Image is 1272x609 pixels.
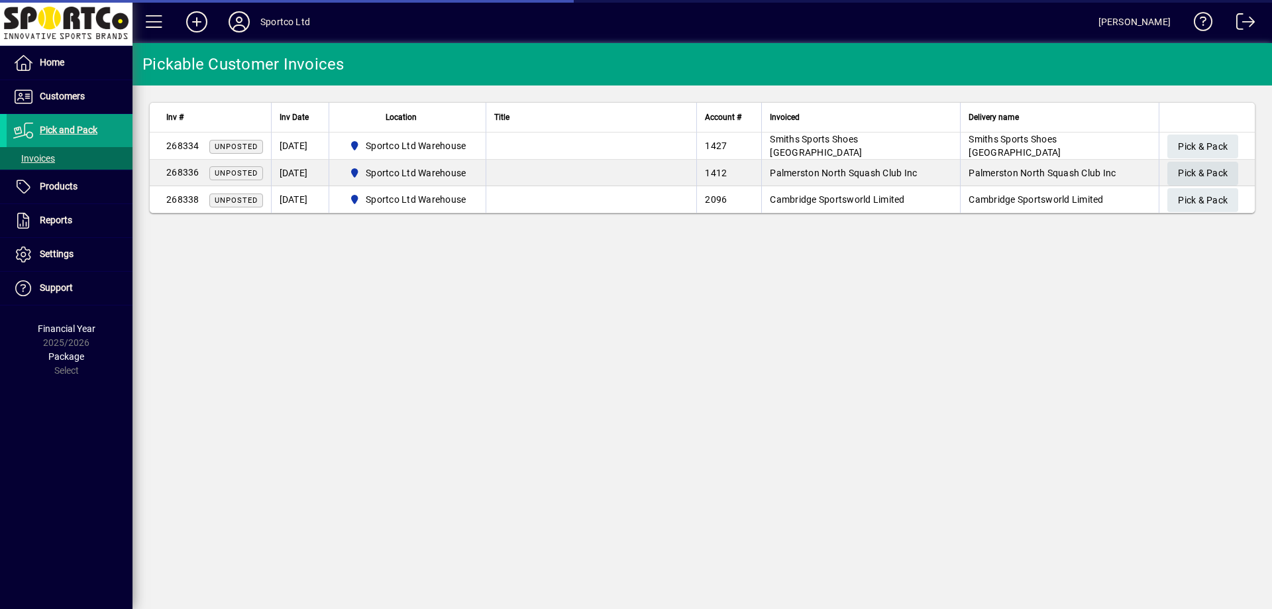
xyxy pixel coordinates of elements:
button: Pick & Pack [1167,135,1238,158]
span: Unposted [215,142,258,151]
a: Invoices [7,147,132,170]
span: 1427 [705,140,727,151]
span: Sportco Ltd Warehouse [366,139,466,152]
span: Smiths Sports Shoes [GEOGRAPHIC_DATA] [969,134,1061,158]
button: Profile [218,10,260,34]
div: Title [494,110,688,125]
span: Package [48,351,84,362]
a: Knowledge Base [1184,3,1213,46]
span: Customers [40,91,85,101]
span: Support [40,282,73,293]
span: Financial Year [38,323,95,334]
td: [DATE] [271,133,329,160]
span: Account # [705,110,741,125]
div: Location [337,110,478,125]
span: Sportco Ltd Warehouse [344,138,472,154]
span: Palmerston North Squash Club Inc [770,168,917,178]
a: Products [7,170,132,203]
span: Pick & Pack [1178,136,1228,158]
span: Unposted [215,196,258,205]
div: [PERSON_NAME] [1098,11,1171,32]
span: Products [40,181,78,192]
span: 268334 [166,140,199,151]
a: Support [7,272,132,305]
span: Inv # [166,110,184,125]
span: Invoices [13,153,55,164]
span: 2096 [705,194,727,205]
span: 268336 [166,167,199,178]
span: Sportco Ltd Warehouse [344,192,472,207]
span: Inv Date [280,110,309,125]
span: Delivery name [969,110,1019,125]
a: Reports [7,204,132,237]
button: Pick & Pack [1167,188,1238,212]
span: Sportco Ltd Warehouse [366,193,466,206]
span: Cambridge Sportsworld Limited [770,194,904,205]
div: Inv Date [280,110,321,125]
span: Unposted [215,169,258,178]
span: Reports [40,215,72,225]
span: Smiths Sports Shoes [GEOGRAPHIC_DATA] [770,134,862,158]
td: [DATE] [271,160,329,186]
a: Settings [7,238,132,271]
span: Invoiced [770,110,800,125]
span: Location [386,110,417,125]
span: Pick & Pack [1178,190,1228,211]
span: Home [40,57,64,68]
div: Inv # [166,110,263,125]
a: Home [7,46,132,80]
div: Invoiced [770,110,952,125]
span: 1412 [705,168,727,178]
span: Settings [40,249,74,259]
span: Title [494,110,509,125]
span: Sportco Ltd Warehouse [344,165,472,181]
a: Customers [7,80,132,113]
div: Account # [705,110,753,125]
a: Logout [1226,3,1255,46]
span: Sportco Ltd Warehouse [366,166,466,180]
button: Add [176,10,218,34]
span: Pick & Pack [1178,162,1228,184]
span: 268338 [166,194,199,205]
span: Pick and Pack [40,125,97,135]
div: Pickable Customer Invoices [142,54,344,75]
span: Cambridge Sportsworld Limited [969,194,1103,205]
div: Sportco Ltd [260,11,310,32]
div: Delivery name [969,110,1151,125]
td: [DATE] [271,186,329,213]
span: Palmerston North Squash Club Inc [969,168,1116,178]
button: Pick & Pack [1167,162,1238,186]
